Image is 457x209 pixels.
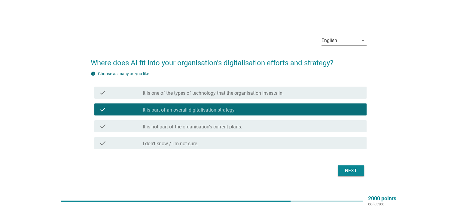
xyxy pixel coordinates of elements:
i: check [99,140,106,147]
i: check [99,106,106,113]
label: I don’t know / I’m not sure. [143,141,198,147]
i: arrow_drop_down [359,37,367,44]
label: It is not part of the organisation’s current plans. [143,124,242,130]
h2: Where does AI fit into your organisation’s digitalisation efforts and strategy? [91,51,367,68]
div: English [321,38,337,43]
label: It is part of an overall digitalisation strategy. [143,107,236,113]
p: collected [368,201,396,207]
div: Next [343,167,359,174]
label: It is one of the types of technology that the organisation invests in. [143,90,284,96]
label: Choose as many as you like [98,71,149,76]
p: 2000 points [368,196,396,201]
i: info [91,71,96,76]
i: check [99,123,106,130]
i: check [99,89,106,96]
button: Next [338,165,364,176]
